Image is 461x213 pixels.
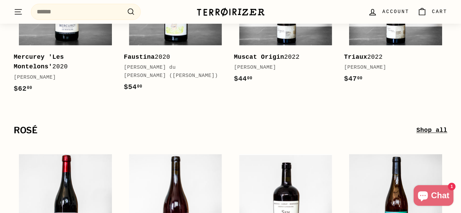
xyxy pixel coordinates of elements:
a: Cart [413,2,451,22]
div: 2022 [234,52,331,62]
span: $62 [14,85,32,93]
div: [PERSON_NAME] [234,64,331,72]
div: 2020 [124,52,220,62]
h2: Rosé [14,126,416,135]
div: 2020 [14,52,110,72]
span: $44 [234,75,253,83]
a: Account [364,2,413,22]
inbox-online-store-chat: Shopify online store chat [412,185,456,208]
b: Triaux [344,54,367,60]
sup: 00 [247,76,252,81]
div: [PERSON_NAME] du [PERSON_NAME] ([PERSON_NAME]) [124,64,220,80]
b: Mercurey 'Les Montelons' [14,54,64,70]
a: Shop all [416,125,447,135]
b: Faustina [124,54,155,60]
span: Cart [432,8,447,15]
b: Muscat Origin [234,54,284,60]
sup: 00 [27,86,32,90]
div: [PERSON_NAME] [344,64,440,72]
div: [PERSON_NAME] [14,74,110,82]
span: Account [382,8,409,15]
span: $47 [344,75,362,83]
sup: 00 [357,76,362,81]
div: 2022 [344,52,440,62]
span: $54 [124,83,142,91]
sup: 00 [137,84,142,89]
